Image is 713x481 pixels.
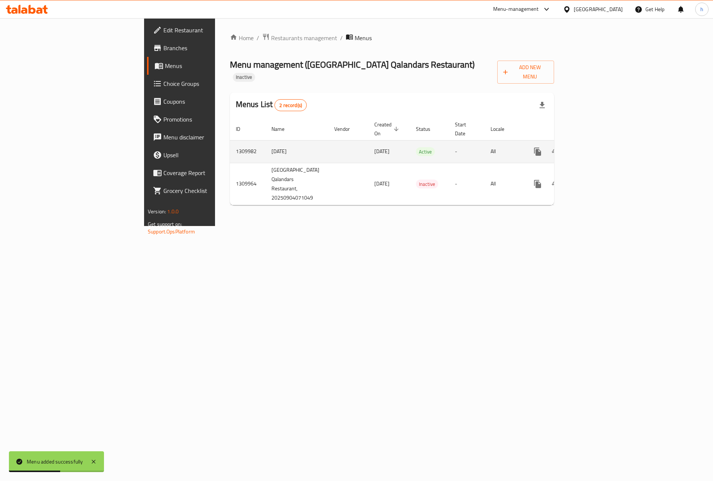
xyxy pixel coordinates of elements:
td: All [485,163,523,205]
span: Start Date [455,120,476,138]
span: Add New Menu [503,63,548,81]
div: [GEOGRAPHIC_DATA] [574,5,623,13]
a: Upsell [147,146,263,164]
span: Menu management ( [GEOGRAPHIC_DATA] Qalandars Restaurant ) [230,56,475,73]
button: Change Status [547,143,564,161]
button: more [529,143,547,161]
div: Export file [533,96,551,114]
span: Get support on: [148,219,182,229]
span: h [700,5,703,13]
a: Grocery Checklist [147,182,263,200]
div: Total records count [274,99,307,111]
td: - [449,163,485,205]
span: Inactive [416,180,438,188]
button: more [529,175,547,193]
a: Support.OpsPlatform [148,227,195,236]
span: Status [416,125,440,133]
li: / [340,33,343,42]
a: Branches [147,39,263,57]
span: Created On [374,120,401,138]
td: - [449,140,485,163]
span: Branches [163,43,257,52]
span: [DATE] [374,146,390,156]
td: All [485,140,523,163]
span: Menus [355,33,372,42]
span: 2 record(s) [275,102,306,109]
span: Choice Groups [163,79,257,88]
span: Vendor [334,125,359,133]
span: Name [271,125,294,133]
div: Menu-management [493,5,539,14]
a: Coverage Report [147,164,263,182]
th: Actions [523,118,606,141]
table: enhanced table [230,118,606,205]
button: Add New Menu [497,61,554,84]
a: Choice Groups [147,75,263,93]
a: Promotions [147,110,263,128]
span: 1.0.0 [167,207,179,216]
td: [DATE] [266,140,328,163]
span: [DATE] [374,179,390,188]
span: Promotions [163,115,257,124]
a: Menus [147,57,263,75]
a: Menu disclaimer [147,128,263,146]
td: [GEOGRAPHIC_DATA] Qalandars Restaurant, 20250904071049 [266,163,328,205]
span: Edit Restaurant [163,26,257,35]
span: Version: [148,207,166,216]
span: Active [416,148,435,156]
span: Coupons [163,97,257,106]
span: ID [236,125,250,133]
a: Coupons [147,93,263,110]
div: Menu added successfully [27,458,83,466]
span: Upsell [163,151,257,159]
span: Locale [491,125,514,133]
nav: breadcrumb [230,33,554,43]
h2: Menus List [236,99,307,111]
div: Inactive [416,180,438,188]
span: Restaurants management [271,33,337,42]
a: Restaurants management [262,33,337,43]
button: Change Status [547,175,564,193]
a: Edit Restaurant [147,21,263,39]
span: Menu disclaimer [163,133,257,142]
span: Coverage Report [163,168,257,177]
span: Menus [165,61,257,70]
span: Grocery Checklist [163,186,257,195]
